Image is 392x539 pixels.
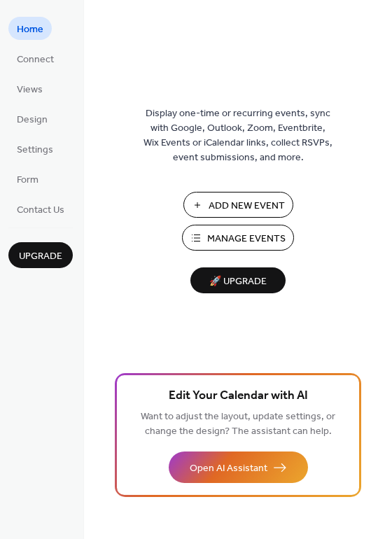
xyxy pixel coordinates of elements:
[207,232,286,246] span: Manage Events
[8,197,73,220] a: Contact Us
[17,203,64,218] span: Contact Us
[190,267,286,293] button: 🚀 Upgrade
[169,451,308,483] button: Open AI Assistant
[182,225,294,251] button: Manage Events
[190,461,267,476] span: Open AI Assistant
[183,192,293,218] button: Add New Event
[17,173,38,188] span: Form
[141,407,335,441] span: Want to adjust the layout, update settings, or change the design? The assistant can help.
[8,47,62,70] a: Connect
[17,113,48,127] span: Design
[17,22,43,37] span: Home
[143,106,332,165] span: Display one-time or recurring events, sync with Google, Outlook, Zoom, Eventbrite, Wix Events or ...
[8,167,47,190] a: Form
[8,77,51,100] a: Views
[8,242,73,268] button: Upgrade
[199,272,277,291] span: 🚀 Upgrade
[19,249,62,264] span: Upgrade
[17,52,54,67] span: Connect
[8,17,52,40] a: Home
[17,83,43,97] span: Views
[8,107,56,130] a: Design
[169,386,308,406] span: Edit Your Calendar with AI
[8,137,62,160] a: Settings
[17,143,53,157] span: Settings
[209,199,285,213] span: Add New Event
